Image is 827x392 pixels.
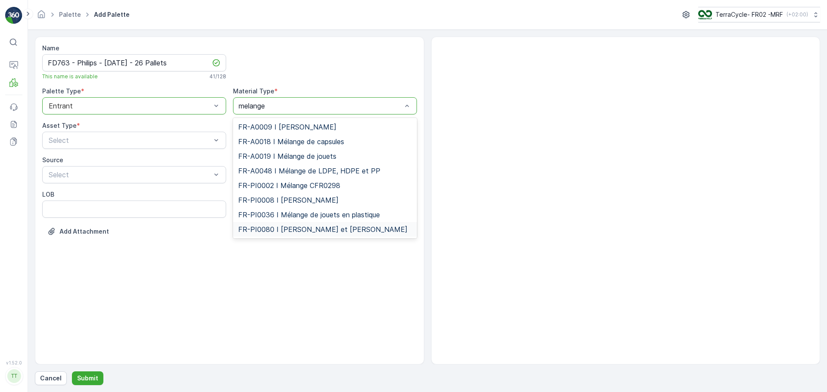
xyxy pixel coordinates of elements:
div: TT [7,369,21,383]
span: FR-PI0008 I [PERSON_NAME] [238,196,339,204]
p: TerraCycle- FR02 -MRF [715,10,783,19]
button: TT [5,367,22,385]
p: Add Attachment [59,227,109,236]
span: FR-PI0036 I Mélange de jouets en plastique [238,211,380,219]
label: LOB [42,191,54,198]
p: Cancel [40,374,62,383]
button: Cancel [35,371,67,385]
label: Palette Type [42,87,81,95]
p: Select [49,135,211,145]
span: FR-A0009 I [PERSON_NAME] [238,123,336,131]
button: TerraCycle- FR02 -MRF(+02:00) [698,7,820,22]
img: logo [5,7,22,24]
button: Upload File [42,225,114,238]
p: 41 / 128 [209,73,226,80]
p: ( +02:00 ) [787,11,808,18]
span: v 1.52.0 [5,360,22,365]
span: FR-A0048 I Mélange de LDPE, HDPE et PP [238,167,380,175]
a: Homepage [37,13,46,20]
a: Palette [59,11,81,18]
span: This name is available [42,73,98,80]
span: FR-PI0080 I [PERSON_NAME] et [PERSON_NAME] [238,225,407,233]
p: Submit [77,374,98,383]
span: FR-A0019 I Mélange de jouets [238,152,336,160]
p: Select [49,170,211,180]
button: Submit [72,371,103,385]
span: FR-PI0002 I Mélange CFR0298 [238,182,340,189]
label: Asset Type [42,122,77,129]
img: terracycle.png [698,10,712,19]
label: Material Type [233,87,274,95]
label: Source [42,156,63,164]
span: FR-A0018 I Mélange de capsules [238,138,344,145]
span: Add Palette [92,10,131,19]
label: Name [42,44,59,52]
